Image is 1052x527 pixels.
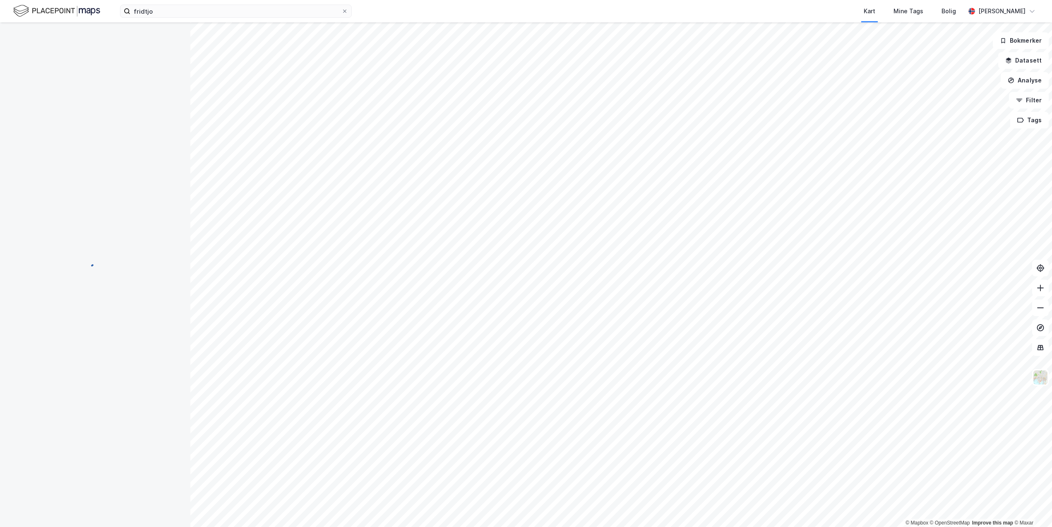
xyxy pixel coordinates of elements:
[930,520,970,526] a: OpenStreetMap
[1010,112,1049,128] button: Tags
[1011,487,1052,527] div: Kontrollprogram for chat
[942,6,956,16] div: Bolig
[993,32,1049,49] button: Bokmerker
[998,52,1049,69] button: Datasett
[905,520,928,526] a: Mapbox
[1001,72,1049,89] button: Analyse
[89,263,102,276] img: spinner.a6d8c91a73a9ac5275cf975e30b51cfb.svg
[130,5,341,17] input: Søk på adresse, matrikkel, gårdeiere, leietakere eller personer
[1011,487,1052,527] iframe: Chat Widget
[893,6,923,16] div: Mine Tags
[972,520,1013,526] a: Improve this map
[1033,370,1048,385] img: Z
[864,6,875,16] div: Kart
[978,6,1026,16] div: [PERSON_NAME]
[1009,92,1049,109] button: Filter
[13,4,100,18] img: logo.f888ab2527a4732fd821a326f86c7f29.svg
